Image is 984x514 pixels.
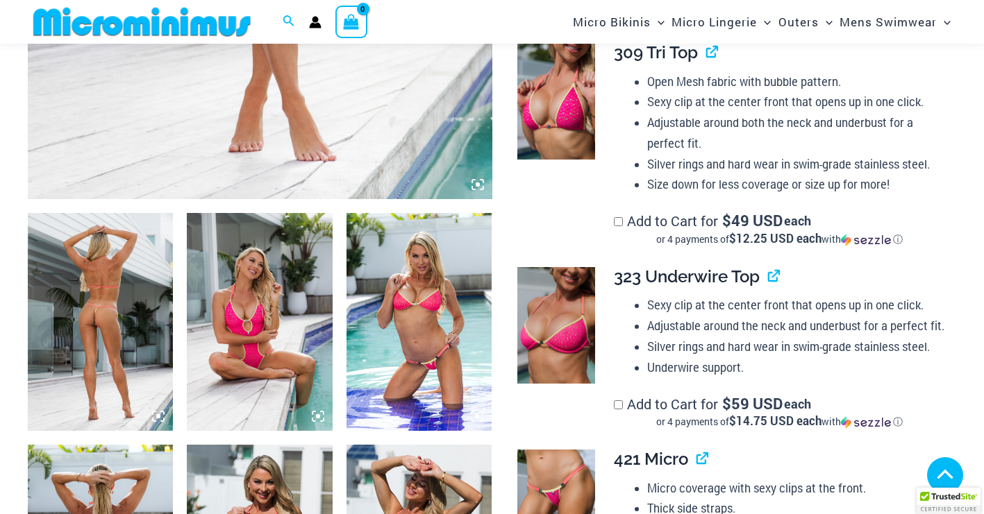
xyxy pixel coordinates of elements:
img: MM SHOP LOGO FLAT [28,6,256,37]
span: Mens Swimwear [840,4,937,40]
a: OutersMenu ToggleMenu Toggle [775,4,836,40]
span: Menu Toggle [757,4,771,40]
a: View Shopping Cart, empty [335,6,367,37]
li: Size down for less coverage or size up for more! [647,174,945,195]
img: Bubble Mesh Highlight Pink 323 Top 421 Micro [347,213,492,431]
div: or 4 payments of with [614,232,945,246]
span: 49 USD [722,214,783,228]
span: $ [722,393,731,413]
div: TrustedSite Certified [917,488,981,514]
img: Bubble Mesh Highlight Pink 309 Top [517,43,595,160]
nav: Site Navigation [567,2,956,42]
span: Micro Bikinis [573,4,651,40]
div: or 4 payments of$14.75 USD eachwithSezzle Click to learn more about Sezzle [614,415,945,429]
span: each [784,214,811,228]
div: or 4 payments of$12.25 USD eachwithSezzle Click to learn more about Sezzle [614,232,945,246]
img: Sezzle [841,234,891,246]
span: 323 Underwire Top [614,266,760,286]
li: Silver rings and hard wear in swim-grade stainless steel. [647,336,945,357]
div: or 4 payments of with [614,415,945,429]
input: Add to Cart for$49 USD eachor 4 payments of$12.25 USD eachwithSezzle Click to learn more about Se... [614,217,623,226]
a: Search icon link [283,13,295,31]
a: Account icon link [309,16,322,28]
li: Sexy clip at the center front that opens up in one click. [647,295,945,316]
a: Micro BikinisMenu ToggleMenu Toggle [569,4,668,40]
span: Outers [778,4,819,40]
span: each [784,397,811,411]
img: Bubble Mesh Highlight Pink 819 One Piece [28,213,173,431]
label: Add to Cart for [614,212,945,246]
span: 59 USD [722,397,783,411]
img: Bubble Mesh Highlight Pink 819 One Piece [187,213,332,431]
span: Micro Lingerie [672,4,757,40]
li: Open Mesh fabric with bubble pattern. [647,71,945,92]
span: 421 Micro [614,449,688,469]
label: Add to Cart for [614,395,945,429]
span: $14.75 USD each [729,413,822,429]
input: Add to Cart for$59 USD eachor 4 payments of$14.75 USD eachwithSezzle Click to learn more about Se... [614,400,623,409]
a: Micro LingerieMenu ToggleMenu Toggle [668,4,774,40]
span: Menu Toggle [937,4,951,40]
li: Adjustable around the neck and underbust for a perfect fit. [647,316,945,336]
li: Micro coverage with sexy clips at the front. [647,478,945,499]
img: Sezzle [841,416,891,429]
span: Menu Toggle [651,4,665,40]
li: Sexy clip at the center front that opens up in one click. [647,92,945,112]
span: $12.25 USD each [729,230,822,246]
span: $ [722,210,731,230]
li: Adjustable around both the neck and underbust for a perfect fit. [647,112,945,153]
span: 309 Tri Top [614,42,698,62]
a: Mens SwimwearMenu ToggleMenu Toggle [836,4,954,40]
img: Bubble Mesh Highlight Pink 323 Top [517,267,595,384]
span: Menu Toggle [819,4,833,40]
li: Silver rings and hard wear in swim-grade stainless steel. [647,154,945,175]
li: Underwire support. [647,357,945,378]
